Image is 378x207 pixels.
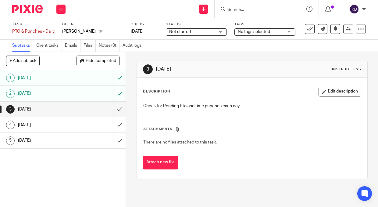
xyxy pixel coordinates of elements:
[65,40,80,52] a: Emails
[6,89,15,98] div: 2
[166,22,227,27] label: Status
[6,56,40,66] button: + Add subtask
[169,30,191,34] span: Not started
[332,67,361,72] div: Instructions
[12,40,33,52] a: Subtasks
[12,5,43,13] img: Pixie
[18,89,77,98] h1: [DATE]
[143,156,178,169] button: Attach new file
[143,140,217,144] span: There are no files attached to this task.
[6,121,15,129] div: 4
[6,74,15,82] div: 1
[86,59,116,64] span: Hide completed
[62,22,123,27] label: Client
[18,105,77,114] h1: [DATE]
[143,64,153,74] div: 3
[77,56,119,66] button: Hide completed
[6,136,15,145] div: 5
[349,4,359,14] img: svg%3E
[99,40,119,52] a: Notes (0)
[143,127,173,131] span: Attachments
[62,28,96,34] p: [PERSON_NAME]
[18,120,77,129] h1: [DATE]
[6,105,15,114] div: 3
[84,40,96,52] a: Files
[143,89,170,94] p: Description
[12,28,55,34] div: PTO &amp; Punches - Daily
[18,136,77,145] h1: [DATE]
[12,28,55,34] div: PTO & Punches - Daily
[227,7,282,13] input: Search
[123,40,144,52] a: Audit logs
[156,66,265,72] h1: [DATE]
[131,29,144,34] span: [DATE]
[238,30,270,34] span: No tags selected
[131,22,158,27] label: Due by
[36,40,62,52] a: Client tasks
[234,22,295,27] label: Tags
[143,103,361,109] p: Check for Pending Pto and time punches each day
[18,73,77,82] h1: [DATE]
[12,22,55,27] label: Task
[319,87,361,96] button: Edit description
